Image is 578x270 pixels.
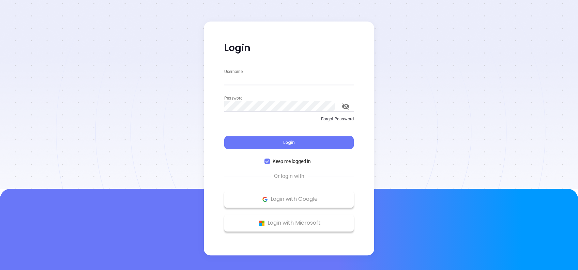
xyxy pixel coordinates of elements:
p: Login with Microsoft [228,218,350,228]
button: Microsoft Logo Login with Microsoft [224,214,354,231]
a: Forgot Password [224,116,354,128]
p: Forgot Password [224,116,354,122]
span: Login [283,139,295,145]
p: Login with Google [228,194,350,204]
span: Keep me logged in [270,157,314,165]
img: Microsoft Logo [258,219,266,227]
button: toggle password visibility [337,98,354,115]
button: Google Logo Login with Google [224,191,354,208]
button: Login [224,136,354,149]
span: Or login with [271,172,308,180]
label: Password [224,96,242,100]
img: Google Logo [261,195,269,204]
p: Login [224,42,354,54]
label: Username [224,70,243,74]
